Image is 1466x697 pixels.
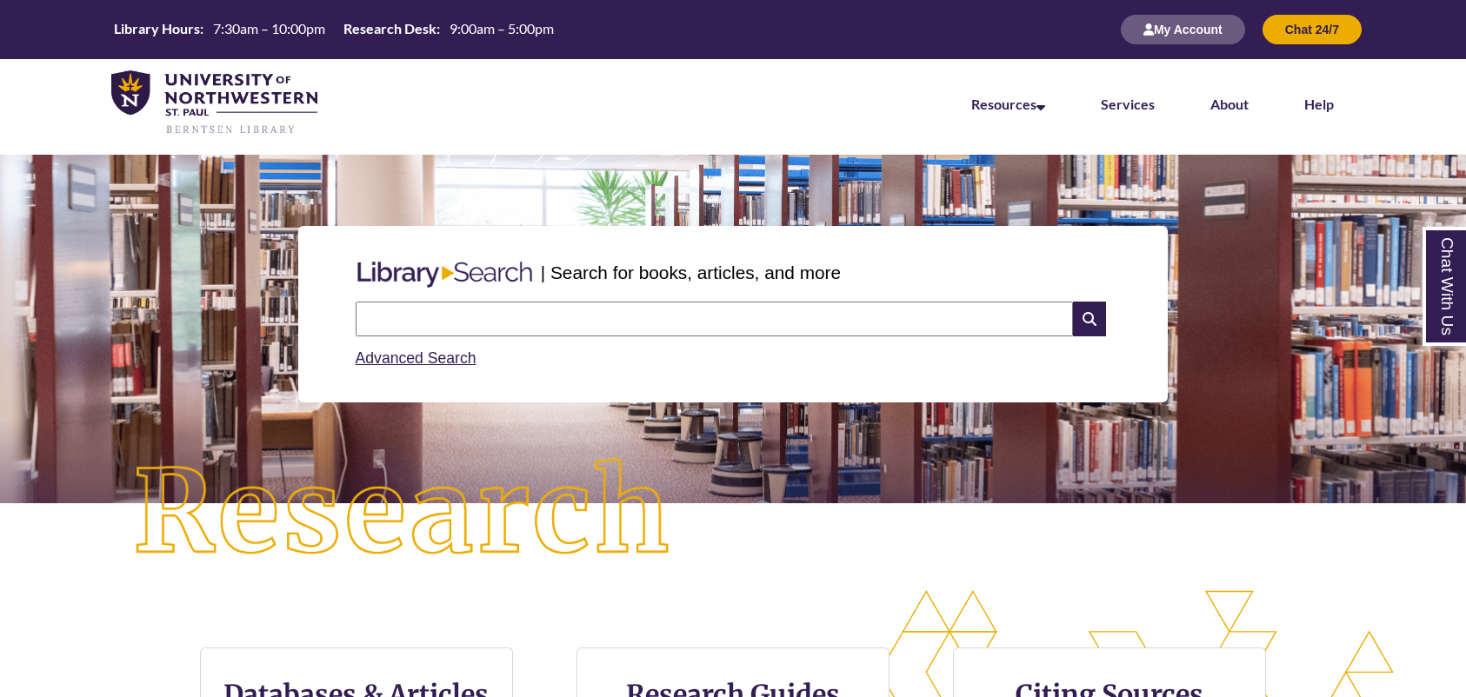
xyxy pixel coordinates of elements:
[111,70,317,136] img: UNWSP Library Logo
[1073,302,1106,336] i: Search
[971,96,1045,112] a: Resources
[1210,96,1249,112] a: About
[107,19,561,38] table: Hours Today
[337,19,443,38] th: Research Desk:
[107,19,206,38] th: Library Hours:
[1304,96,1334,112] a: Help
[450,20,554,37] span: 9:00am – 5:00pm
[1263,22,1362,37] a: Chat 24/7
[1101,96,1155,112] a: Services
[349,255,541,295] img: Libary Search
[73,399,733,628] img: Research
[1121,22,1245,37] a: My Account
[1263,15,1362,44] button: Chat 24/7
[107,19,561,40] a: Hours Today
[213,20,325,37] span: 7:30am – 10:00pm
[1121,15,1245,44] button: My Account
[356,349,476,367] a: Advanced Search
[541,259,841,286] p: | Search for books, articles, and more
